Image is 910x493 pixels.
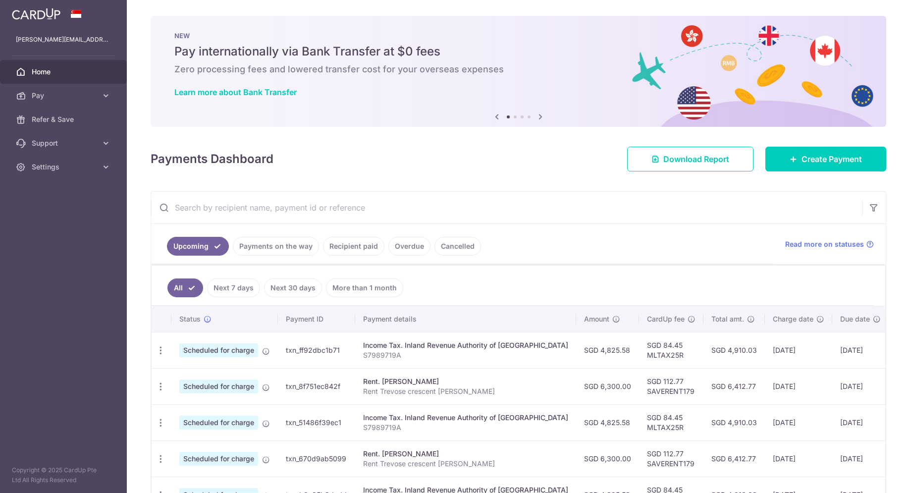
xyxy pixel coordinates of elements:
div: Rent. [PERSON_NAME] [363,377,568,386]
td: SGD 84.45 MLTAX25R [639,404,703,440]
span: Scheduled for charge [179,380,258,393]
span: Read more on statuses [785,239,864,249]
span: Scheduled for charge [179,343,258,357]
span: Settings [32,162,97,172]
td: SGD 84.45 MLTAX25R [639,332,703,368]
td: SGD 6,300.00 [576,368,639,404]
h4: Payments Dashboard [151,150,273,168]
td: [DATE] [765,404,832,440]
span: Total amt. [711,314,744,324]
td: SGD 4,825.58 [576,332,639,368]
div: Income Tax. Inland Revenue Authority of [GEOGRAPHIC_DATA] [363,413,568,423]
a: Create Payment [765,147,886,171]
td: SGD 4,910.03 [703,332,765,368]
p: S7989719A [363,350,568,360]
a: Download Report [627,147,753,171]
p: Rent Trevose crescent [PERSON_NAME] [363,459,568,469]
td: [DATE] [765,368,832,404]
p: [PERSON_NAME][EMAIL_ADDRESS][PERSON_NAME][DOMAIN_NAME] [16,35,111,45]
span: Home [32,67,97,77]
td: SGD 6,412.77 [703,440,765,477]
p: S7989719A [363,423,568,433]
td: SGD 6,412.77 [703,368,765,404]
td: [DATE] [832,332,889,368]
td: txn_51486f39ec1 [278,404,355,440]
a: Next 30 days [264,278,322,297]
span: Scheduled for charge [179,416,258,430]
h6: Zero processing fees and lowered transfer cost for your overseas expenses [174,63,862,75]
td: SGD 112.77 SAVERENT179 [639,368,703,404]
input: Search by recipient name, payment id or reference [151,192,862,223]
td: txn_670d9ab5099 [278,440,355,477]
span: Amount [584,314,609,324]
img: CardUp [12,8,60,20]
td: txn_8f751ec842f [278,368,355,404]
td: SGD 6,300.00 [576,440,639,477]
td: txn_ff92dbc1b71 [278,332,355,368]
img: Bank transfer banner [151,16,886,127]
a: All [167,278,203,297]
span: Scheduled for charge [179,452,258,466]
p: NEW [174,32,862,40]
a: Overdue [388,237,430,256]
th: Payment ID [278,306,355,332]
td: SGD 4,825.58 [576,404,639,440]
a: Next 7 days [207,278,260,297]
td: [DATE] [832,368,889,404]
td: [DATE] [832,404,889,440]
a: Learn more about Bank Transfer [174,87,297,97]
span: Status [179,314,201,324]
span: Due date [840,314,870,324]
a: Cancelled [434,237,481,256]
span: Support [32,138,97,148]
a: Recipient paid [323,237,384,256]
td: SGD 4,910.03 [703,404,765,440]
span: CardUp fee [647,314,685,324]
a: Payments on the way [233,237,319,256]
h5: Pay internationally via Bank Transfer at $0 fees [174,44,862,59]
td: SGD 112.77 SAVERENT179 [639,440,703,477]
th: Payment details [355,306,576,332]
div: Income Tax. Inland Revenue Authority of [GEOGRAPHIC_DATA] [363,340,568,350]
div: Rent. [PERSON_NAME] [363,449,568,459]
span: Create Payment [802,153,862,165]
td: [DATE] [832,440,889,477]
span: Refer & Save [32,114,97,124]
span: Pay [32,91,97,101]
a: Read more on statuses [785,239,874,249]
td: [DATE] [765,332,832,368]
span: Charge date [773,314,813,324]
p: Rent Trevose crescent [PERSON_NAME] [363,386,568,396]
a: More than 1 month [326,278,403,297]
a: Upcoming [167,237,229,256]
span: Download Report [663,153,729,165]
td: [DATE] [765,440,832,477]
